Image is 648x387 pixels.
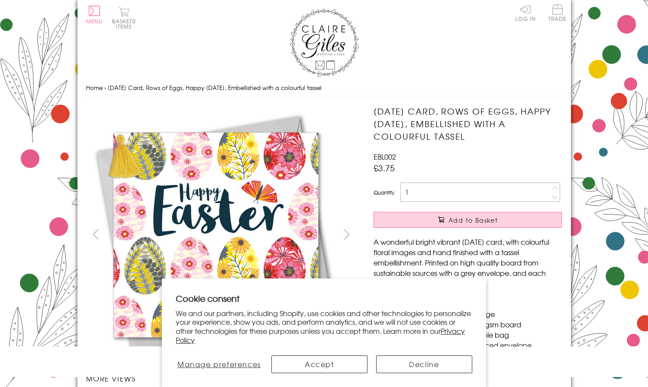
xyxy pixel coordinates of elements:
[108,83,322,92] span: [DATE] Card, Rows of Eggs, Happy [DATE], Embellished with a colourful tassel
[112,7,136,29] button: Basket0 items
[374,151,396,162] span: EBL002
[86,373,357,384] h3: More views
[515,4,536,21] a: Log In
[176,309,472,345] p: We and our partners, including Shopify, use cookies and other technologies to personalize your ex...
[176,326,465,345] a: Privacy Policy
[356,105,616,365] img: Easter Card, Rows of Eggs, Happy Easter, Embellished with a colourful tassel
[271,355,368,373] button: Accept
[374,237,562,288] p: A wonderful bright vibrant [DATE] card, with colourful floral images and hand finished with a tas...
[176,292,472,304] h2: Cookie consent
[374,189,394,196] label: Quantity
[104,83,106,92] span: ›
[548,4,567,21] span: Trade
[176,355,262,373] button: Manage preferences
[337,224,356,244] button: next
[548,4,567,23] a: Trade
[448,216,498,224] span: Add to Basket
[374,212,562,228] button: Add to Basket
[116,17,136,30] span: 0 items
[290,9,359,77] img: Claire Giles Greetings Cards
[86,105,345,365] img: Easter Card, Rows of Eggs, Happy Easter, Embellished with a colourful tassel
[376,355,472,373] button: Decline
[86,17,103,25] span: Menu
[374,162,395,174] span: £3.75
[374,105,562,142] h1: [DATE] Card, Rows of Eggs, Happy [DATE], Embellished with a colourful tassel
[86,79,562,97] nav: breadcrumbs
[86,224,106,244] button: prev
[86,6,103,24] button: Menu
[86,83,103,92] a: Home
[177,359,261,369] span: Manage preferences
